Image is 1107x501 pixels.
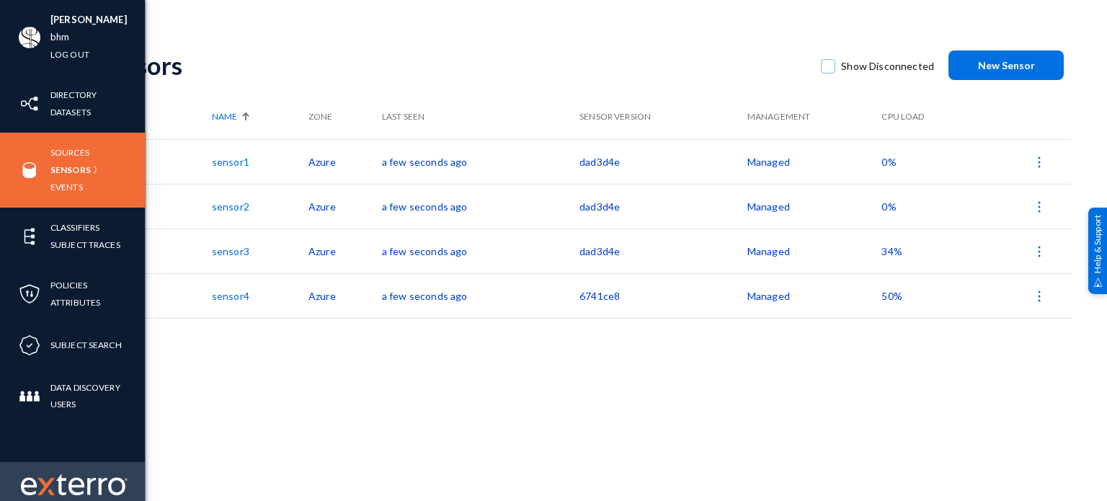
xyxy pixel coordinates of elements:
[579,184,747,229] td: dad3d4e
[308,94,382,139] th: Zone
[21,474,128,495] img: exterro-work-mark.svg
[50,104,91,120] a: Datasets
[382,139,579,184] td: a few seconds ago
[50,294,100,311] a: Attributes
[50,144,89,161] a: Sources
[19,283,40,305] img: icon-policies.svg
[50,87,97,103] a: Directory
[212,245,249,257] a: sensor3
[50,29,69,45] a: bhm
[19,386,40,407] img: icon-members.svg
[19,334,40,356] img: icon-compliance.svg
[747,94,882,139] th: Management
[1032,244,1046,259] img: icon-more.svg
[747,273,882,318] td: Managed
[1032,155,1046,169] img: icon-more.svg
[212,156,249,168] a: sensor1
[579,229,747,273] td: dad3d4e
[881,245,902,257] span: 34%
[382,94,579,139] th: Last Seen
[37,478,55,495] img: exterro-logo.svg
[19,27,40,48] img: ACg8ocIa8OWj5FIzaB8MU-JIbNDt0RWcUDl_eQ0ZyYxN7rWYZ1uJfn9p=s96-c
[50,219,99,236] a: Classifiers
[881,94,972,139] th: CPU Load
[95,50,806,80] div: Sensors
[747,229,882,273] td: Managed
[50,179,83,195] a: Events
[747,184,882,229] td: Managed
[881,200,896,213] span: 0%
[308,184,382,229] td: Azure
[1032,289,1046,303] img: icon-more.svg
[1093,278,1103,287] img: help_support.svg
[579,94,747,139] th: Sensor Version
[50,46,89,63] a: Log out
[212,110,237,123] span: Name
[308,273,382,318] td: Azure
[948,50,1064,80] button: New Sensor
[747,139,882,184] td: Managed
[579,273,747,318] td: 6741ce8
[212,290,249,302] a: sensor4
[881,290,902,302] span: 50%
[308,139,382,184] td: Azure
[382,184,579,229] td: a few seconds ago
[978,59,1035,71] span: New Sensor
[50,161,91,178] a: Sensors
[19,226,40,247] img: icon-elements.svg
[212,110,301,123] div: Name
[212,200,249,213] a: sensor2
[382,229,579,273] td: a few seconds ago
[841,56,934,77] span: Show Disconnected
[50,12,127,29] li: [PERSON_NAME]
[881,156,896,168] span: 0%
[1032,200,1046,214] img: icon-more.svg
[50,379,145,412] a: Data Discovery Users
[1088,207,1107,293] div: Help & Support
[382,273,579,318] td: a few seconds ago
[308,229,382,273] td: Azure
[19,93,40,115] img: icon-inventory.svg
[19,159,40,181] img: icon-sources.svg
[579,139,747,184] td: dad3d4e
[50,337,122,353] a: Subject Search
[50,277,87,293] a: Policies
[50,236,120,253] a: Subject Traces
[95,94,212,139] th: Status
